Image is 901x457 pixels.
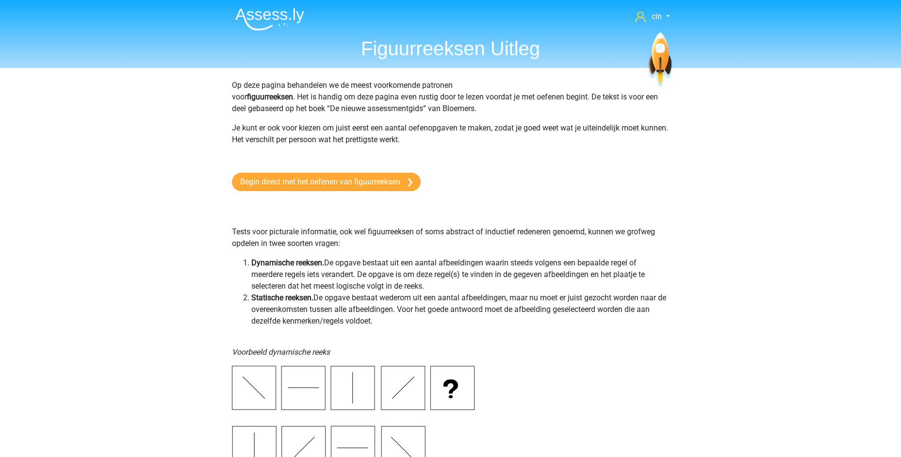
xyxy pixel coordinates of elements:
img: Assessly [235,8,304,31]
p: Je kunt er ook voor kiezen om juist eerst een aantal oefenopgaven te maken, zodat je goed weet wa... [232,122,670,157]
b: Statische reeksen. [251,293,313,302]
a: cin [631,11,673,22]
a: Begin direct met het oefenen van figuurreeksen [232,173,421,191]
img: spaceship.7d73109d6933.svg [647,33,673,89]
p: Op deze pagina behandelen we de meest voorkomende patronen voor . Het is handig om deze pagina ev... [232,80,670,114]
h1: Figuurreeksen Uitleg [228,37,674,60]
li: De opgave bestaat wederom uit een aantal afbeeldingen, maar nu moet er juist gezocht worden naar ... [251,292,670,327]
b: figuurreeksen [247,92,293,101]
li: De opgave bestaat uit een aantal afbeeldingen waarin steeds volgens een bepaalde regel of meerder... [251,257,670,292]
p: Tests voor picturale informatie, ook wel figuurreeksen of soms abstract of inductief redeneren ge... [232,203,670,249]
img: arrow-right.e5bd35279c78.svg [408,178,412,187]
b: Dynamische reeksen. [251,258,324,267]
i: Voorbeeld dynamische reeks [232,347,330,357]
span: cin [652,12,662,21]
